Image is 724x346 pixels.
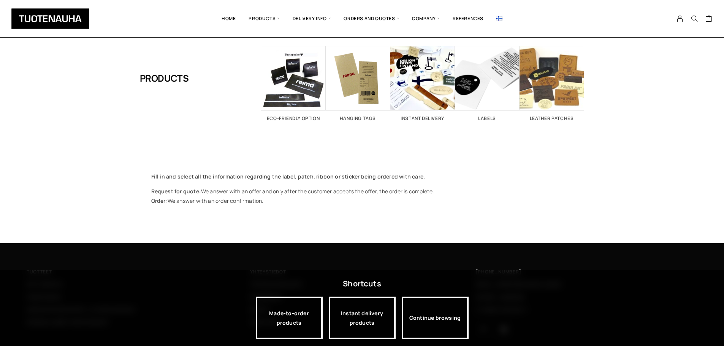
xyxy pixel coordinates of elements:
a: Cart [705,15,713,24]
span: Orders and quotes [337,6,406,32]
span: Company [406,6,446,32]
h2: Eco-friendly option [261,116,326,121]
a: Visit product category Labels [455,46,520,121]
a: Yhteystiedot [250,268,474,276]
strong: Request for quote: [151,188,201,195]
a: Instant delivery products [329,297,396,339]
span: Tuotteet [27,268,52,276]
strong: Fill in and select all the information regarding the label, patch, ribbon or sticker being ordere... [151,173,425,180]
h2: Instant delivery [390,116,455,121]
h2: Hanging tags [326,116,390,121]
span: Products [242,6,286,32]
a: Home [215,6,242,32]
a: References [446,6,490,32]
p: We answer with an offer and only after the customer accepts the offer, the order is complete. We ... [151,186,573,205]
img: Tuotenauha Oy [11,8,89,29]
div: Shortcuts [343,277,381,291]
a: Visit product category Instant delivery [390,46,455,121]
a: [PHONE_NUMBER] [476,268,521,276]
h2: Leather patches [520,116,584,121]
a: Visit product category Leather patches [520,46,584,121]
strong: Order: [151,197,168,204]
a: Visit product category Eco-friendly option [261,46,326,121]
img: Suomi [496,16,502,21]
a: Visit product category Hanging tags [326,46,390,121]
h2: Labels [455,116,520,121]
span: Yhteystiedot [250,268,286,276]
div: Continue browsing [402,297,469,339]
a: Made-to-order products [256,297,323,339]
span: Delivery info [286,6,337,32]
button: Search [687,15,702,22]
h1: Products [140,46,189,111]
a: Tuotteet [27,268,250,276]
a: My Account [673,15,688,22]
